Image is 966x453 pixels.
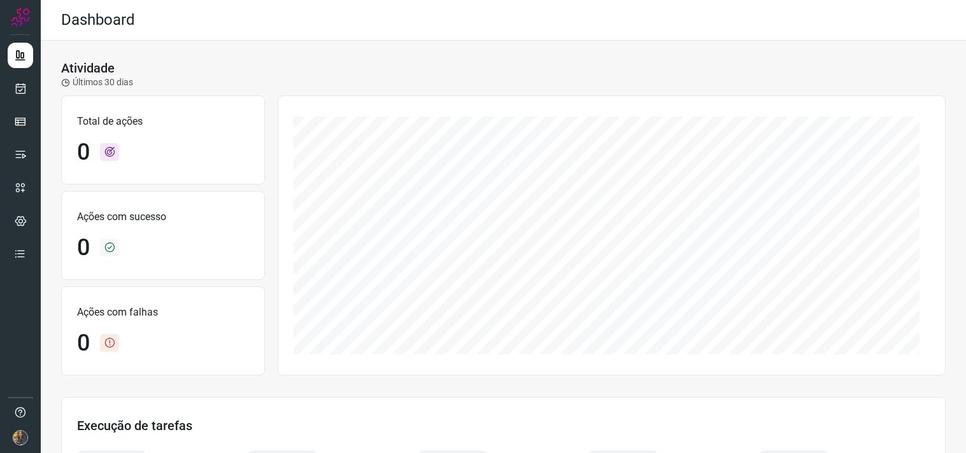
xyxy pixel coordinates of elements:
[77,234,90,261] h1: 0
[13,430,28,445] img: 7a73bbd33957484e769acd1c40d0590e.JPG
[77,139,90,166] h1: 0
[77,418,930,433] h3: Execução de tarefas
[11,8,30,27] img: Logo
[61,60,115,76] h3: Atividade
[61,76,133,89] p: Últimos 30 dias
[61,11,135,29] h2: Dashboard
[77,330,90,357] h1: 0
[77,305,249,320] p: Ações com falhas
[77,209,249,225] p: Ações com sucesso
[77,114,249,129] p: Total de ações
